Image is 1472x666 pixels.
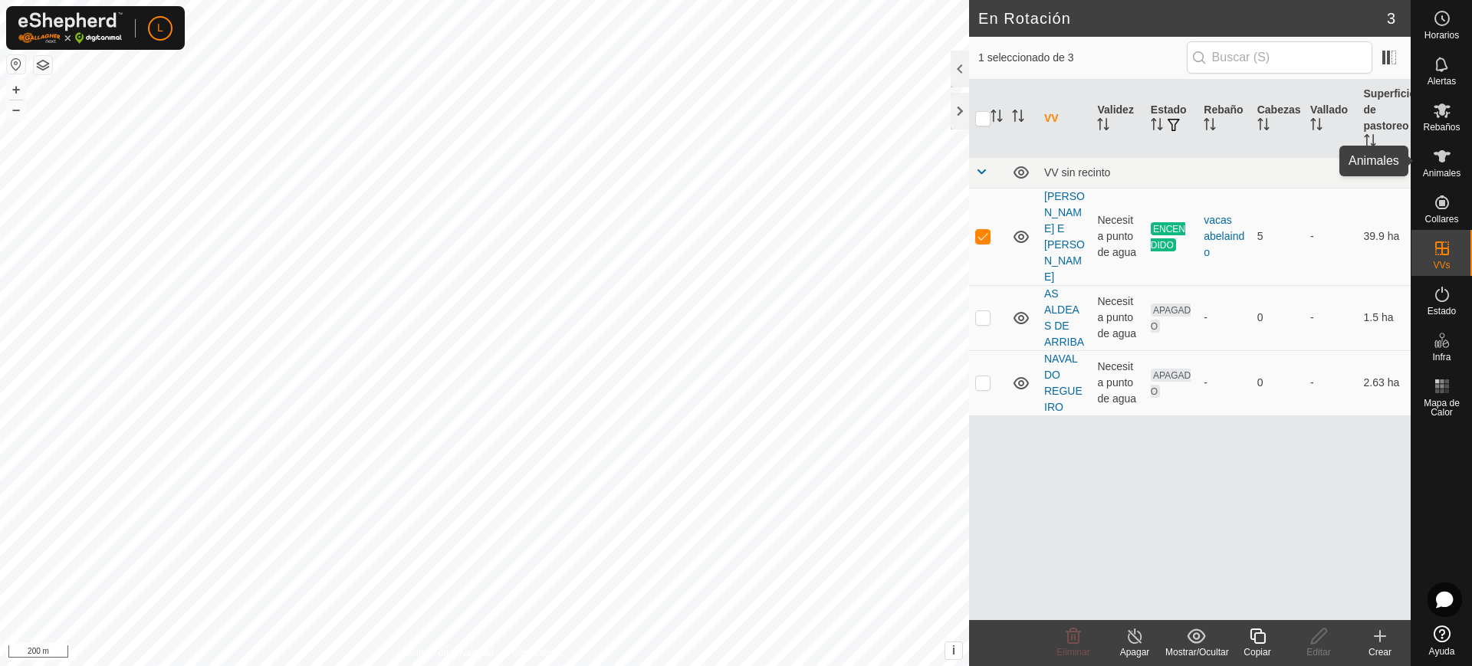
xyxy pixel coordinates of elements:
[1204,120,1216,133] p-sorticon: Activar para ordenar
[1044,190,1085,283] a: [PERSON_NAME] E [PERSON_NAME]
[1104,645,1165,659] div: Apagar
[1288,645,1349,659] div: Editar
[1044,353,1083,413] a: NAVAL DO REGUEIRO
[1151,369,1191,398] span: APAGADO
[952,644,955,657] span: i
[1411,619,1472,662] a: Ayuda
[1165,645,1227,659] div: Mostrar/Ocultar
[1304,285,1357,350] td: -
[1428,77,1456,86] span: Alertas
[1198,80,1250,158] th: Rebaño
[7,55,25,74] button: Restablecer Mapa
[1432,353,1451,362] span: Infra
[1151,120,1163,133] p-sorticon: Activar para ordenar
[1304,188,1357,285] td: -
[1091,188,1144,285] td: Necesita punto de agua
[1251,350,1304,415] td: 0
[1428,307,1456,316] span: Estado
[1358,285,1411,350] td: 1.5 ha
[1304,80,1357,158] th: Vallado
[1415,399,1468,417] span: Mapa de Calor
[1145,80,1198,158] th: Estado
[1097,120,1109,133] p-sorticon: Activar para ordenar
[1257,120,1270,133] p-sorticon: Activar para ordenar
[1358,350,1411,415] td: 2.63 ha
[991,112,1003,124] p-sorticon: Activar para ordenar
[7,100,25,119] button: –
[1423,123,1460,132] span: Rebaños
[1044,166,1405,179] div: VV sin recinto
[978,50,1187,66] span: 1 seleccionado de 3
[1151,222,1185,251] span: ENCENDIDO
[512,646,563,660] a: Contáctenos
[978,9,1387,28] h2: En Rotación
[1310,120,1322,133] p-sorticon: Activar para ordenar
[1187,41,1372,74] input: Buscar (S)
[1387,7,1395,30] span: 3
[7,80,25,99] button: +
[1204,212,1244,261] div: vacas abelaindo
[1364,136,1376,149] p-sorticon: Activar para ordenar
[1012,112,1024,124] p-sorticon: Activar para ordenar
[1304,350,1357,415] td: -
[157,20,163,36] span: L
[1204,310,1244,326] div: -
[1424,31,1459,40] span: Horarios
[1204,375,1244,391] div: -
[1429,647,1455,656] span: Ayuda
[1091,350,1144,415] td: Necesita punto de agua
[1424,215,1458,224] span: Collares
[406,646,494,660] a: Política de Privacidad
[18,12,123,44] img: Logo Gallagher
[1251,285,1304,350] td: 0
[1056,647,1089,658] span: Eliminar
[1251,188,1304,285] td: 5
[1423,169,1460,178] span: Animales
[1358,80,1411,158] th: Superficie de pastoreo
[1251,80,1304,158] th: Cabezas
[945,642,962,659] button: i
[1091,80,1144,158] th: Validez
[1433,261,1450,270] span: VVs
[1358,188,1411,285] td: 39.9 ha
[1044,287,1084,348] a: AS ALDEAS DE ARRIBA
[1227,645,1288,659] div: Copiar
[1151,303,1191,333] span: APAGADO
[1091,285,1144,350] td: Necesita punto de agua
[34,56,52,74] button: Capas del Mapa
[1349,645,1411,659] div: Crear
[1038,80,1091,158] th: VV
